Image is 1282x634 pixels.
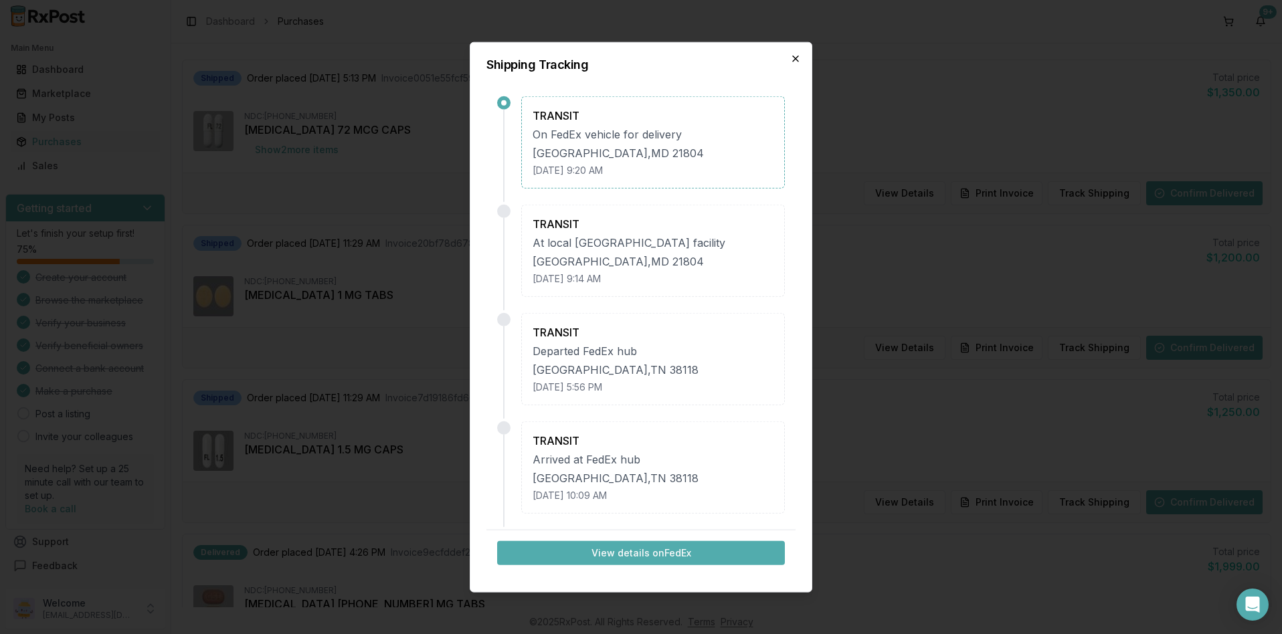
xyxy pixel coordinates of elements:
div: [GEOGRAPHIC_DATA] , TN 38118 [533,470,773,486]
div: Arrived at FedEx hub [533,451,773,467]
div: [DATE] 9:20 AM [533,164,773,177]
div: [GEOGRAPHIC_DATA] , TN 38118 [533,362,773,378]
div: TRANSIT [533,433,773,449]
div: [DATE] 10:09 AM [533,489,773,502]
div: At local [GEOGRAPHIC_DATA] facility [533,235,773,251]
div: TRANSIT [533,108,773,124]
div: [DATE] 5:56 PM [533,381,773,394]
button: View details onFedEx [497,540,785,564]
div: On FedEx vehicle for delivery [533,126,773,142]
div: [GEOGRAPHIC_DATA] , MD 21804 [533,145,773,161]
div: [DATE] 9:14 AM [533,272,773,286]
div: [GEOGRAPHIC_DATA] , MD 21804 [533,253,773,270]
div: Departed FedEx hub [533,343,773,359]
h2: Shipping Tracking [486,59,796,71]
div: TRANSIT [533,324,773,340]
div: TRANSIT [533,216,773,232]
